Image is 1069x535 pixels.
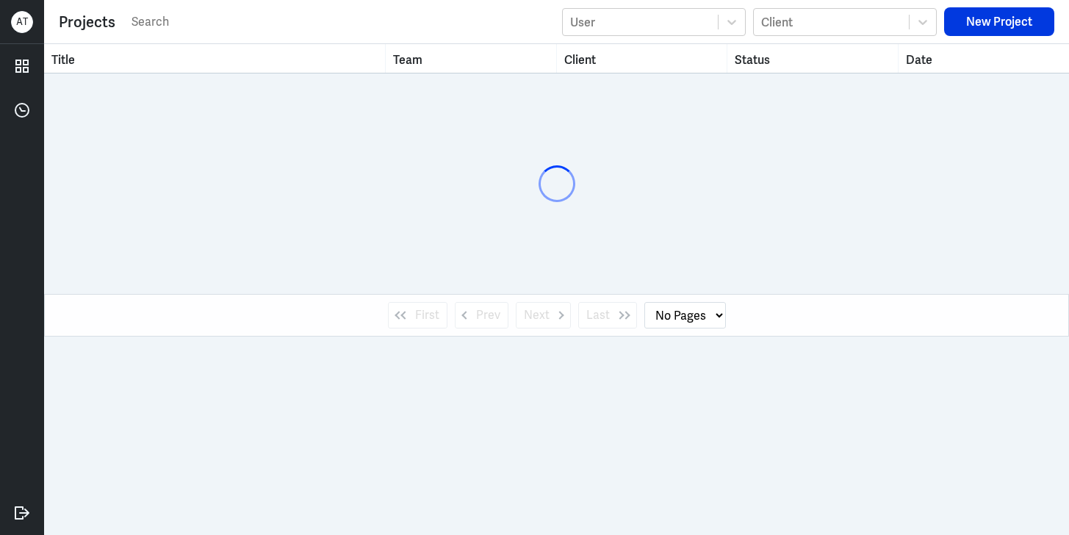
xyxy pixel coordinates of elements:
button: First [388,302,447,328]
button: Prev [455,302,508,328]
th: Toggle SortBy [727,44,899,73]
th: Toggle SortBy [386,44,557,73]
input: Search [130,11,555,33]
span: Last [586,306,610,324]
button: New Project [944,7,1054,36]
div: A T [11,11,33,33]
span: First [415,306,439,324]
th: Toggle SortBy [557,44,728,73]
div: User [570,14,595,29]
span: Next [524,306,550,324]
button: Next [516,302,571,328]
th: Toggle SortBy [44,44,386,73]
span: Prev [476,306,500,324]
button: Last [578,302,637,328]
div: Projects [59,11,115,33]
div: Client [761,14,793,29]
